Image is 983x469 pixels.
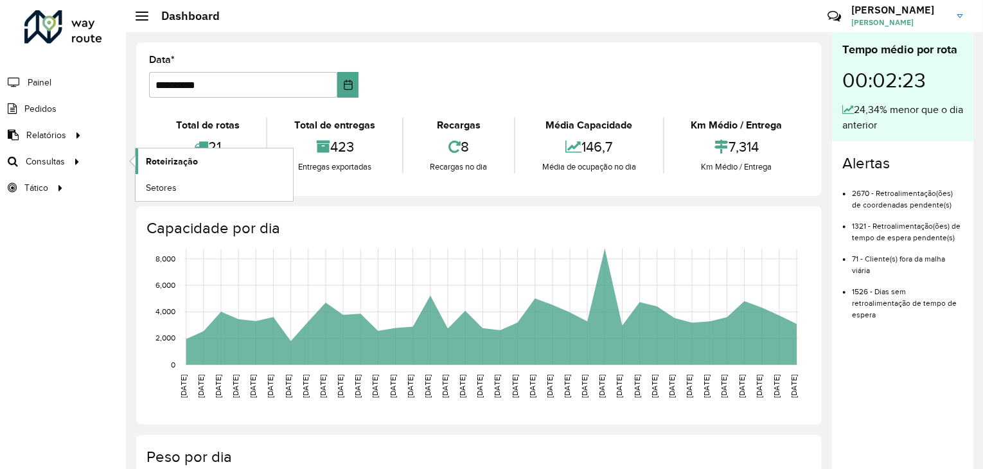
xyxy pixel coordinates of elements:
text: 2,000 [155,334,175,342]
text: [DATE] [772,375,781,398]
div: 00:02:23 [842,58,963,102]
text: [DATE] [406,375,414,398]
text: 6,000 [155,281,175,289]
li: 1321 - Retroalimentação(ões) de tempo de espera pendente(s) [852,211,963,243]
text: [DATE] [528,375,536,398]
text: [DATE] [511,375,519,398]
text: [DATE] [580,375,589,398]
text: [DATE] [336,375,344,398]
text: [DATE] [214,375,222,398]
text: [DATE] [319,375,327,398]
a: Roteirização [136,148,293,174]
span: Pedidos [24,102,57,116]
h4: Capacidade por dia [146,219,809,238]
text: [DATE] [441,375,449,398]
div: 24,34% menor que o dia anterior [842,102,963,133]
button: Choose Date [337,72,359,98]
h2: Dashboard [148,9,220,23]
text: [DATE] [720,375,729,398]
text: [DATE] [475,375,484,398]
div: 146,7 [518,133,659,161]
a: Contato Rápido [820,3,848,30]
text: [DATE] [231,375,240,398]
text: [DATE] [458,375,466,398]
text: [DATE] [493,375,502,398]
span: Relatórios [26,128,66,142]
text: [DATE] [790,375,798,398]
div: Total de rotas [152,118,263,133]
text: [DATE] [563,375,571,398]
text: [DATE] [755,375,763,398]
text: [DATE] [179,375,188,398]
label: Data [149,52,175,67]
span: Setores [146,181,177,195]
text: [DATE] [685,375,693,398]
div: 8 [407,133,511,161]
div: Recargas [407,118,511,133]
text: [DATE] [702,375,711,398]
span: Consultas [26,155,65,168]
text: 4,000 [155,308,175,316]
div: Tempo médio por rota [842,41,963,58]
div: 423 [270,133,398,161]
text: [DATE] [423,375,432,398]
div: Km Médio / Entrega [668,118,806,133]
h4: Peso por dia [146,448,809,466]
text: [DATE] [738,375,746,398]
li: 1526 - Dias sem retroalimentação de tempo de espera [852,276,963,321]
text: [DATE] [650,375,659,398]
span: Roteirização [146,155,198,168]
text: [DATE] [545,375,554,398]
li: 71 - Cliente(s) fora da malha viária [852,243,963,276]
text: [DATE] [615,375,624,398]
div: Média Capacidade [518,118,659,133]
text: [DATE] [668,375,676,398]
text: [DATE] [301,375,310,398]
text: 0 [171,360,175,369]
div: 21 [152,133,263,161]
div: Km Médio / Entrega [668,161,806,173]
text: [DATE] [353,375,362,398]
h4: Alertas [842,154,963,173]
text: [DATE] [197,375,205,398]
span: Tático [24,181,48,195]
text: 8,000 [155,254,175,263]
text: [DATE] [633,375,641,398]
a: Setores [136,175,293,200]
text: [DATE] [249,375,257,398]
text: [DATE] [598,375,607,398]
text: [DATE] [267,375,275,398]
div: Entregas exportadas [270,161,398,173]
div: Média de ocupação no dia [518,161,659,173]
text: [DATE] [284,375,292,398]
div: 7,314 [668,133,806,161]
h3: [PERSON_NAME] [851,4,948,16]
text: [DATE] [371,375,379,398]
span: [PERSON_NAME] [851,17,948,28]
text: [DATE] [389,375,397,398]
div: Recargas no dia [407,161,511,173]
span: Painel [28,76,51,89]
li: 2670 - Retroalimentação(ões) de coordenadas pendente(s) [852,178,963,211]
div: Total de entregas [270,118,398,133]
